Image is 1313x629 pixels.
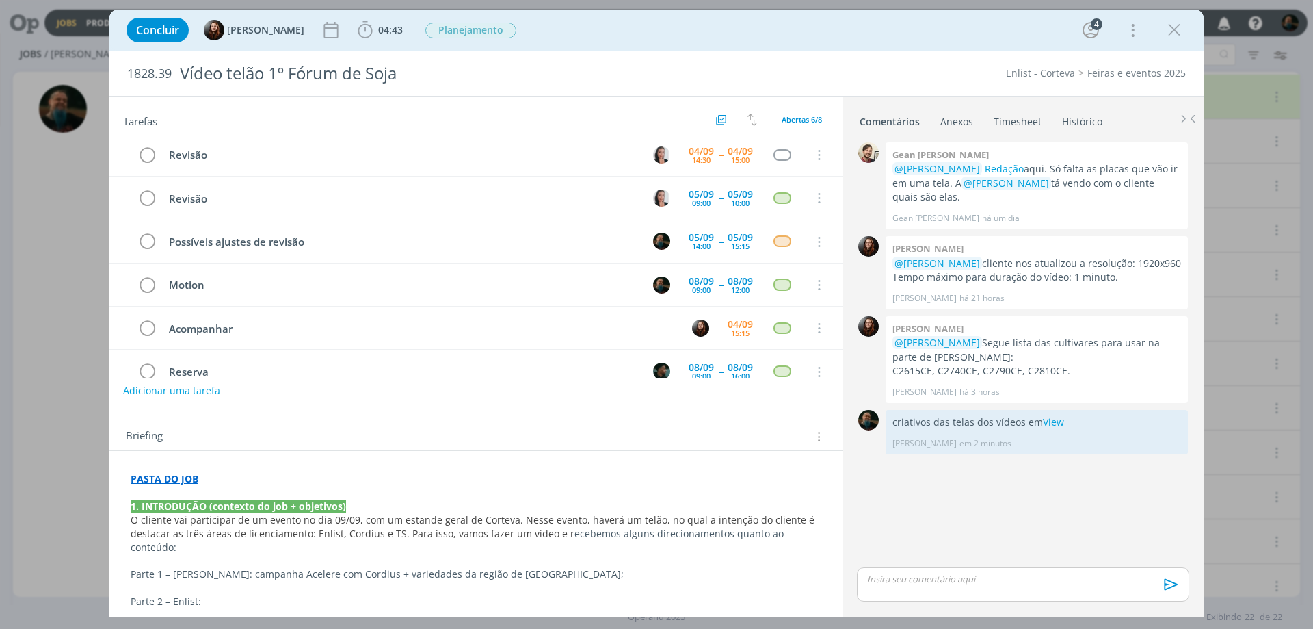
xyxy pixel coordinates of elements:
b: Gean [PERSON_NAME] [892,149,989,161]
b: [PERSON_NAME] [892,242,964,255]
button: Adicionar uma tarefa [122,378,221,403]
span: [PERSON_NAME] [227,25,304,35]
button: C [651,188,672,208]
p: Tempo máximo para duração do vídeo: 1 minuto. [892,270,1181,284]
p: [PERSON_NAME] [892,386,957,398]
p: ecebemos alguns direcionamentos quanto ao conteúdo: [131,513,821,554]
span: 04:43 [378,23,403,36]
span: @[PERSON_NAME] [894,257,980,270]
span: @[PERSON_NAME] [894,162,980,175]
strong: 1. INTRODUÇÃO (contexto do job + objetivos) [131,500,346,513]
div: 05/09 [728,233,753,242]
div: Reserva [163,363,640,381]
span: há 3 horas [959,386,1000,398]
button: 04:43 [354,19,406,41]
div: 04/09 [689,146,714,156]
div: 15:15 [731,242,750,250]
div: Revisão [163,146,640,164]
button: E[PERSON_NAME] [204,20,304,40]
span: há 21 horas [959,292,1005,305]
img: E [692,320,709,337]
div: 05/09 [689,233,714,242]
span: Planejamento [425,23,516,38]
button: C [651,144,672,165]
p: [PERSON_NAME] [892,437,957,450]
div: 04/09 [728,146,753,156]
div: 09:00 [692,199,711,207]
span: -- [719,237,723,246]
div: 08/09 [728,363,753,372]
span: há um dia [982,212,1020,224]
div: 10:00 [731,199,750,207]
div: 08/09 [689,277,714,286]
img: E [858,316,879,337]
button: Planejamento [425,22,517,39]
span: Briefing [126,428,163,446]
div: 12:00 [731,286,750,294]
span: O cliente vai participar de um evento no dia 09/09, com um estande geral de Corteva. Nesse evento... [131,513,817,540]
div: 15:00 [731,156,750,164]
img: arrow-down-up.svg [747,114,757,126]
span: Tarefas [123,112,157,128]
button: K [651,361,672,382]
div: 14:00 [692,242,711,250]
div: Anexos [940,115,973,129]
img: E [204,20,224,40]
div: 15:15 [731,329,750,337]
div: Vídeo telão 1º Fórum de Soja [174,57,739,90]
div: 08/09 [728,277,753,286]
span: -- [719,280,723,290]
div: Revisão [163,190,640,207]
button: Concluir [127,18,189,42]
p: aqui. Só falta as placas que vão ir em uma tela. A tá vendo com o cliente quais são elas. [892,162,1181,204]
img: M [653,233,670,250]
a: PASTA DO JOB [131,472,198,485]
div: 14:30 [692,156,711,164]
div: 16:00 [731,372,750,380]
a: Histórico [1061,109,1103,129]
span: em 2 minutos [959,437,1011,450]
button: E [690,318,711,338]
div: Acompanhar [163,320,679,337]
img: C [653,190,670,207]
div: 08/09 [689,363,714,372]
img: K [653,363,670,380]
span: Concluir [136,25,179,36]
a: Redação [985,162,1024,175]
button: M [651,231,672,252]
img: M [858,410,879,431]
a: Timesheet [993,109,1042,129]
span: @[PERSON_NAME] [964,177,1049,190]
span: 1828.39 [127,66,172,81]
button: M [651,274,672,295]
p: Segue lista das cultivares para usar na parte de [PERSON_NAME]: [892,336,1181,364]
div: 4 [1091,18,1102,30]
a: Enlist - Corteva [1006,66,1075,79]
div: 05/09 [689,190,714,199]
a: Feiras e eventos 2025 [1087,66,1186,79]
p: C2615CE, C2740CE, C2790CE, C2810CE. [892,364,1181,378]
span: Parte 1 – [PERSON_NAME]: campanha Acelere com Cordius + variedades da região de [GEOGRAPHIC_DATA]; [131,567,624,580]
span: -- [719,193,723,203]
p: Gean [PERSON_NAME] [892,212,979,224]
div: Motion [163,277,640,294]
div: dialog [109,10,1204,617]
img: M [653,277,670,294]
b: [PERSON_NAME] [892,322,964,335]
img: C [653,146,670,164]
div: Possíveis ajustes de revisão [163,233,640,251]
span: -- [719,150,723,159]
p: cliente nos atualizou a resolução: 1920x960 [892,257,1181,270]
p: criativos das telas dos vídeos em [892,415,1181,429]
div: 09:00 [692,286,711,294]
a: Comentários [859,109,920,129]
div: 09:00 [692,372,711,380]
div: 04/09 [728,320,753,329]
button: 4 [1080,19,1102,41]
img: G [858,142,879,163]
span: @[PERSON_NAME] [894,336,980,349]
span: Abertas 6/8 [782,114,822,125]
span: -- [719,367,723,376]
p: [PERSON_NAME] [892,292,957,305]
